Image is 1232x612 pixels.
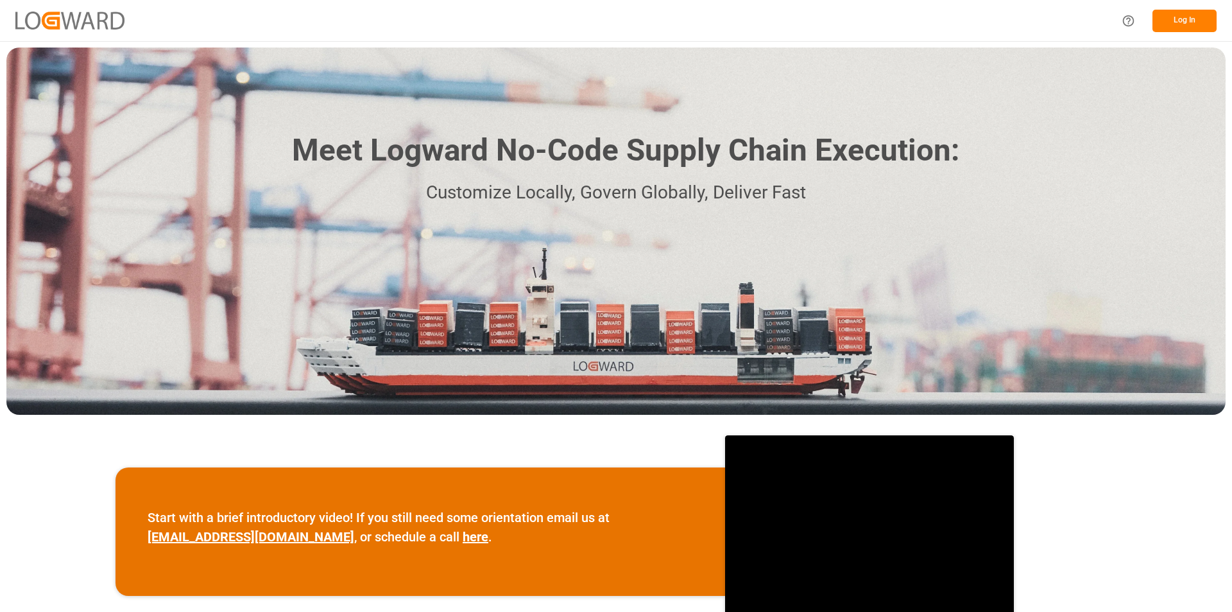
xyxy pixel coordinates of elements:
[273,179,959,207] p: Customize Locally, Govern Globally, Deliver Fast
[1152,10,1217,32] button: Log In
[463,529,488,545] a: here
[292,128,959,173] h1: Meet Logward No-Code Supply Chain Execution:
[148,529,354,545] a: [EMAIL_ADDRESS][DOMAIN_NAME]
[15,12,124,29] img: Logward_new_orange.png
[1114,6,1143,35] button: Help Center
[148,508,693,546] p: Start with a brief introductory video! If you still need some orientation email us at , or schedu...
